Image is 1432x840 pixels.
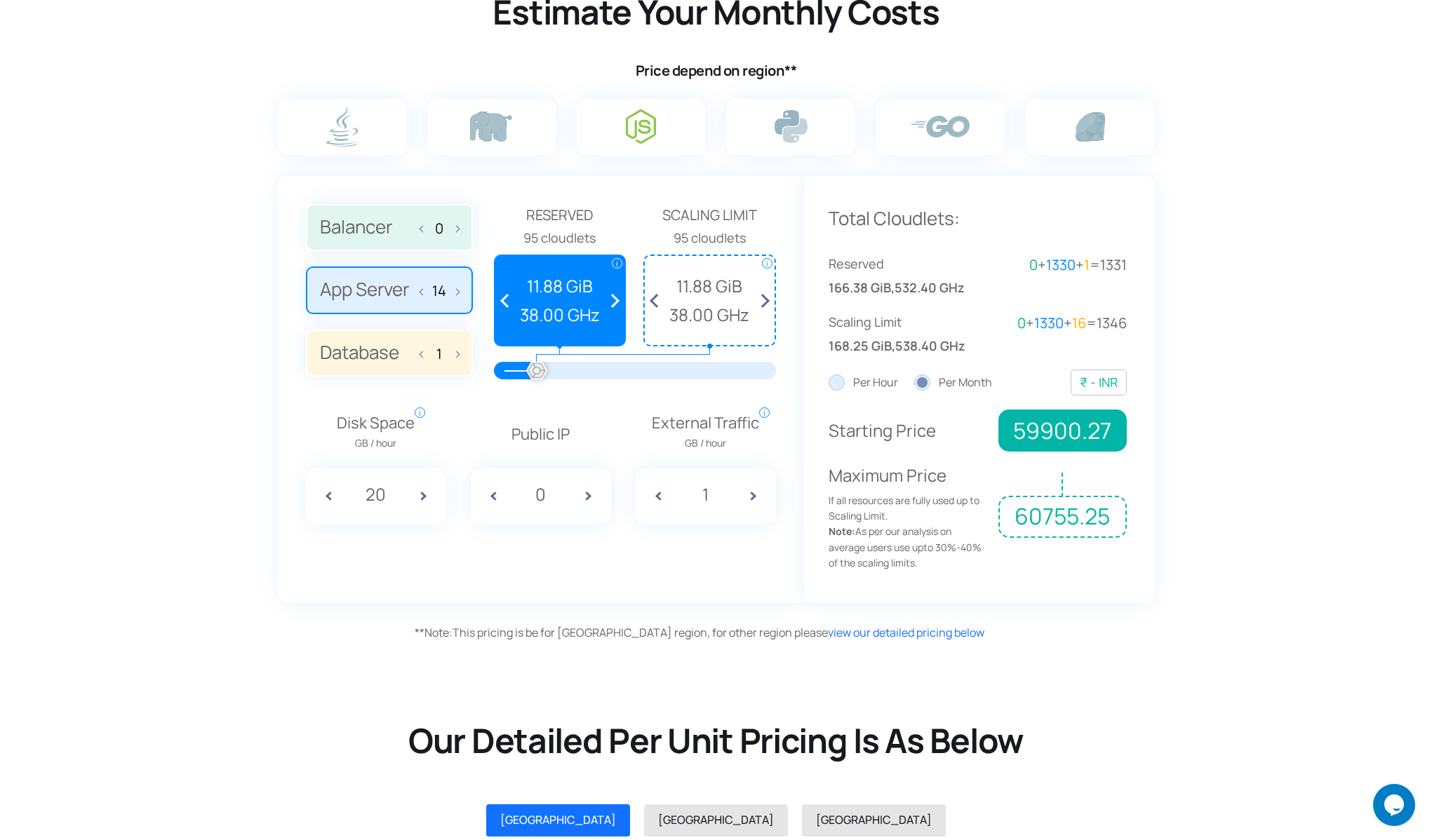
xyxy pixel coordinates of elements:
h2: Our Detailed Per Unit Pricing Is As Below [84,719,1348,762]
img: node [626,109,656,144]
span: [GEOGRAPHIC_DATA] [500,812,616,827]
div: 95 cloudlets [643,228,776,248]
div: , [829,254,978,298]
span: 1330 [1034,313,1064,332]
iframe: chat widget [1373,784,1418,826]
span: [GEOGRAPHIC_DATA] [658,812,774,827]
span: 538.40 GHz [895,336,965,356]
span: 38.00 GHz [652,302,768,328]
input: App Server [428,283,450,299]
img: java [326,107,358,147]
span: GB / hour [652,435,759,451]
p: Maximum Price [829,462,989,571]
label: Per Hour [829,374,898,392]
span: i [415,407,425,418]
span: Reserved [829,254,978,274]
label: App Server [306,266,473,314]
span: GB / hour [337,435,415,451]
input: Balancer [428,220,450,236]
div: ₹ - INR [1080,372,1118,393]
span: 11.88 GiB [502,273,618,299]
span: 1 [1084,255,1090,274]
span: Note: [415,625,453,640]
span: i [759,407,770,418]
div: 95 cloudlets [494,228,627,248]
a: view our detailed pricing below [828,625,984,640]
div: , [829,312,978,356]
span: 1330 [1046,255,1076,274]
span: Disk Space [337,411,415,452]
span: i [612,258,622,269]
span: [GEOGRAPHIC_DATA] [816,812,932,827]
img: go [911,116,970,137]
input: Database [428,346,450,362]
span: 1346 [1097,313,1127,332]
p: Starting Price [829,417,989,444]
img: python [775,110,808,143]
span: If all resources are fully used up to Scaling Limit. As per our analysis on average users use upt... [829,493,989,571]
span: 16 [1072,313,1086,332]
span: 60755.25 [998,496,1126,538]
span: Scaling Limit [643,204,776,226]
span: i [762,258,772,269]
img: php [470,111,512,142]
span: 11.88 GiB [652,273,768,299]
strong: Note: [829,524,855,538]
label: Per Month [914,374,992,392]
div: + + = [977,254,1127,276]
span: 168.25 GiB [829,336,892,356]
span: 38.00 GHz [502,302,618,328]
label: Database [306,330,473,377]
span: 532.40 GHz [895,278,965,298]
span: 0 [1017,313,1026,332]
div: This pricing is be for [GEOGRAPHIC_DATA] region, for other region please [415,624,1158,642]
span: Scaling Limit [829,312,978,332]
label: Balancer [306,204,473,252]
span: 0 [1029,255,1038,274]
span: Reserved [494,204,627,226]
h4: Price depend on region** [274,62,1158,80]
div: + + = [977,312,1127,334]
p: Total Cloudlets: [829,204,1127,233]
span: 166.38 GiB [829,278,891,298]
span: 59900.27 [998,409,1126,452]
span: External Traffic [652,411,759,452]
img: ruby [1076,112,1105,142]
span: 1331 [1100,255,1127,274]
p: Public IP [471,422,611,447]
